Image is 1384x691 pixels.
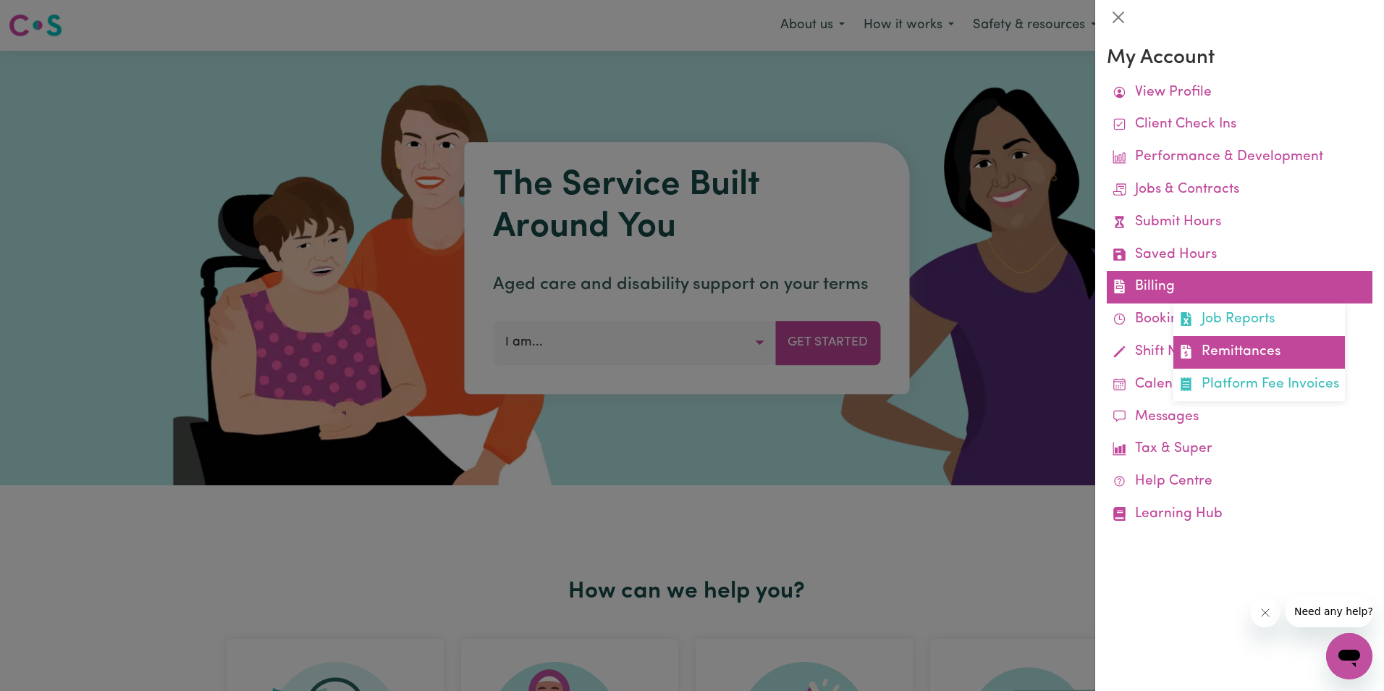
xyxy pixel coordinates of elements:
[1107,239,1372,272] a: Saved Hours
[1173,336,1345,369] a: Remittances
[1107,271,1372,303] a: BillingJob ReportsRemittancesPlatform Fee Invoices
[1107,141,1372,174] a: Performance & Development
[1107,6,1130,29] button: Close
[9,10,88,22] span: Need any help?
[1107,77,1372,109] a: View Profile
[1251,598,1280,627] iframe: Close message
[1107,466,1372,498] a: Help Centre
[1107,46,1372,71] h3: My Account
[1107,369,1372,401] a: Calendar
[1173,303,1345,336] a: Job Reports
[1286,595,1372,627] iframe: Message from company
[1107,206,1372,239] a: Submit Hours
[1107,109,1372,141] a: Client Check Ins
[1107,174,1372,206] a: Jobs & Contracts
[1173,369,1345,401] a: Platform Fee Invoices
[1107,303,1372,336] a: Bookings
[1107,401,1372,434] a: Messages
[1107,498,1372,531] a: Learning Hub
[1107,336,1372,369] a: Shift Notes
[1107,433,1372,466] a: Tax & Super
[1326,633,1372,679] iframe: Button to launch messaging window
